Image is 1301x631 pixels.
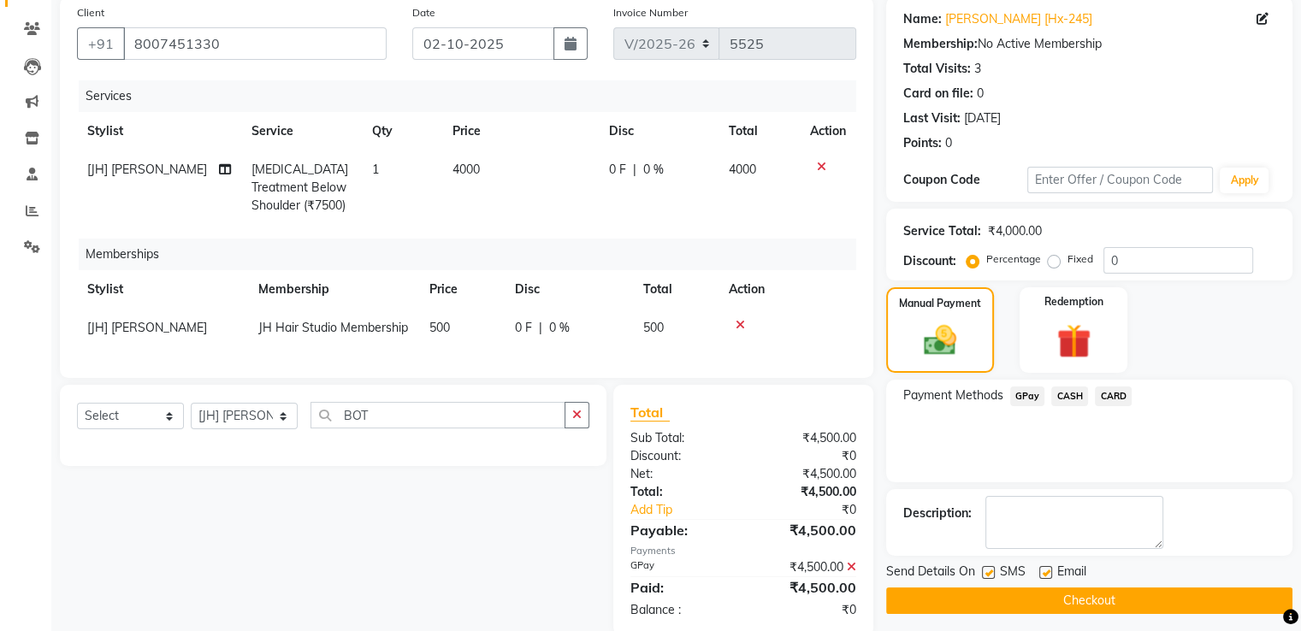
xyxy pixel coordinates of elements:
[1027,167,1214,193] input: Enter Offer / Coupon Code
[903,504,972,522] div: Description:
[310,402,565,428] input: Search
[630,404,670,422] span: Total
[419,270,505,309] th: Price
[618,447,743,465] div: Discount:
[743,483,869,501] div: ₹4,500.00
[87,162,207,177] span: [JH] [PERSON_NAME]
[643,161,664,179] span: 0 %
[452,162,480,177] span: 4000
[248,270,419,309] th: Membership
[633,161,636,179] span: |
[986,251,1041,267] label: Percentage
[77,5,104,21] label: Client
[362,112,442,150] th: Qty
[988,222,1042,240] div: ₹4,000.00
[251,162,348,213] span: [MEDICAL_DATA] Treatment Below Shoulder (₹7500)
[241,112,362,150] th: Service
[87,320,207,335] span: [JH] [PERSON_NAME]
[974,60,981,78] div: 3
[599,112,719,150] th: Disc
[743,601,869,619] div: ₹0
[729,162,756,177] span: 4000
[1057,563,1086,584] span: Email
[618,483,743,501] div: Total:
[618,558,743,576] div: GPay
[903,171,1027,189] div: Coupon Code
[609,161,626,179] span: 0 F
[903,10,942,28] div: Name:
[964,109,1001,127] div: [DATE]
[743,465,869,483] div: ₹4,500.00
[903,85,973,103] div: Card on file:
[1046,320,1102,363] img: _gift.svg
[505,270,633,309] th: Disc
[899,296,981,311] label: Manual Payment
[77,27,125,60] button: +91
[886,563,975,584] span: Send Details On
[613,5,688,21] label: Invoice Number
[79,80,869,112] div: Services
[79,239,869,270] div: Memberships
[618,501,764,519] a: Add Tip
[539,319,542,337] span: |
[372,162,379,177] span: 1
[903,252,956,270] div: Discount:
[77,270,248,309] th: Stylist
[903,386,1003,404] span: Payment Methods
[549,319,570,337] span: 0 %
[743,558,869,576] div: ₹4,500.00
[1044,294,1103,310] label: Redemption
[743,520,869,540] div: ₹4,500.00
[515,319,532,337] span: 0 F
[1067,251,1093,267] label: Fixed
[903,109,961,127] div: Last Visit:
[903,35,1275,53] div: No Active Membership
[618,577,743,598] div: Paid:
[1051,386,1088,406] span: CASH
[719,112,800,150] th: Total
[1000,563,1026,584] span: SMS
[945,134,952,152] div: 0
[764,501,868,519] div: ₹0
[800,112,856,150] th: Action
[977,85,984,103] div: 0
[886,587,1292,614] button: Checkout
[618,465,743,483] div: Net:
[618,601,743,619] div: Balance :
[77,112,241,150] th: Stylist
[719,270,856,309] th: Action
[429,320,450,335] span: 500
[743,447,869,465] div: ₹0
[1010,386,1045,406] span: GPay
[618,520,743,540] div: Payable:
[903,134,942,152] div: Points:
[412,5,435,21] label: Date
[258,320,408,335] span: JH Hair Studio Membership
[123,27,387,60] input: Search by Name/Mobile/Email/Code
[903,222,981,240] div: Service Total:
[442,112,599,150] th: Price
[633,270,719,309] th: Total
[945,10,1092,28] a: [PERSON_NAME] [Hx-245]
[914,321,967,359] img: _cash.svg
[643,320,664,335] span: 500
[903,35,978,53] div: Membership:
[1095,386,1132,406] span: CARD
[1220,168,1268,193] button: Apply
[630,544,856,558] div: Payments
[743,429,869,447] div: ₹4,500.00
[743,577,869,598] div: ₹4,500.00
[618,429,743,447] div: Sub Total:
[903,60,971,78] div: Total Visits:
